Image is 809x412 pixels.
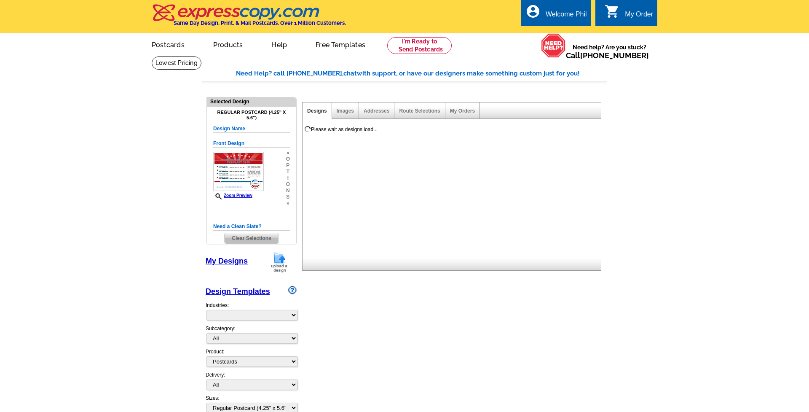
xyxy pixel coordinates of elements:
[450,108,475,114] a: My Orders
[213,223,290,231] h5: Need a Clean Slate?
[399,108,440,114] a: Route Selections
[566,43,653,60] span: Need help? Are you stuck?
[546,11,587,22] div: Welcome Phil
[152,10,346,26] a: Same Day Design, Print, & Mail Postcards. Over 1 Million Customers.
[525,4,541,19] i: account_circle
[138,34,198,54] a: Postcards
[286,169,290,175] span: t
[213,152,264,191] img: GOVPRFevents.jpg
[541,33,566,58] img: help
[286,150,290,156] span: »
[605,9,653,20] a: shopping_cart My Order
[286,175,290,181] span: i
[364,108,389,114] a: Addresses
[288,286,297,294] img: design-wizard-help-icon.png
[605,4,620,19] i: shopping_cart
[206,325,297,348] div: Subcategory:
[302,34,379,54] a: Free Templates
[566,51,649,60] span: Call
[286,188,290,194] span: n
[213,125,290,133] h5: Design Name
[207,97,296,105] div: Selected Design
[307,108,327,114] a: Designs
[337,108,354,114] a: Images
[225,233,278,243] span: Clear Selections
[213,193,252,198] a: Zoom Preview
[200,34,257,54] a: Products
[206,257,248,265] a: My Designs
[286,194,290,200] span: s
[213,140,290,148] h5: Front Design
[206,348,297,371] div: Product:
[625,11,653,22] div: My Order
[343,70,357,77] span: chat
[258,34,300,54] a: Help
[286,156,290,162] span: o
[213,110,290,121] h4: Regular Postcard (4.25" x 5.6")
[206,371,297,394] div: Delivery:
[311,126,378,133] div: Please wait as designs load...
[174,20,346,26] h4: Same Day Design, Print, & Mail Postcards. Over 1 Million Customers.
[580,51,649,60] a: [PHONE_NUMBER]
[286,200,290,207] span: »
[286,181,290,188] span: o
[304,126,311,132] img: loading...
[286,162,290,169] span: p
[268,251,290,273] img: upload-design
[206,297,297,325] div: Industries:
[236,69,607,78] div: Need Help? call [PHONE_NUMBER], with support, or have our designers make something custom just fo...
[206,287,270,296] a: Design Templates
